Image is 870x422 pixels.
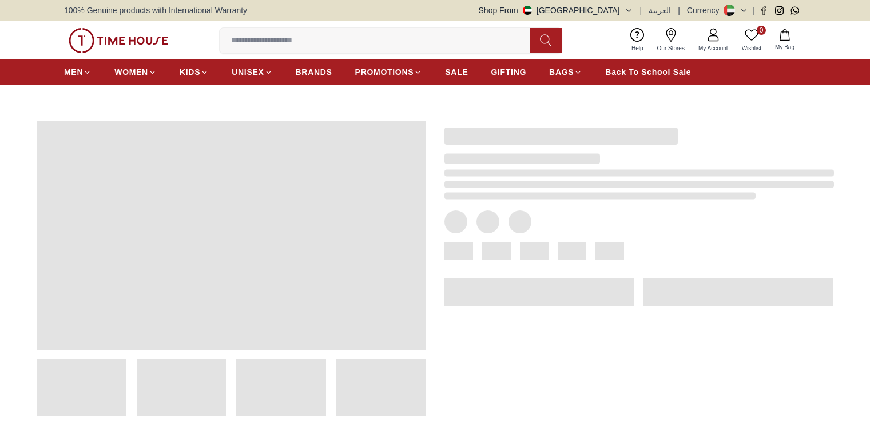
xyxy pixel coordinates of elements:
button: Shop From[GEOGRAPHIC_DATA] [479,5,633,16]
span: | [753,5,755,16]
a: PROMOTIONS [355,62,423,82]
a: Our Stores [650,26,692,55]
span: GIFTING [491,66,526,78]
span: SALE [445,66,468,78]
img: United Arab Emirates [523,6,532,15]
span: BRANDS [296,66,332,78]
a: Back To School Sale [605,62,691,82]
a: 0Wishlist [735,26,768,55]
a: Whatsapp [790,6,799,15]
span: | [640,5,642,16]
span: Wishlist [737,44,766,53]
span: PROMOTIONS [355,66,414,78]
a: Instagram [775,6,784,15]
a: WOMEN [114,62,157,82]
span: Our Stores [653,44,689,53]
a: SALE [445,62,468,82]
a: BAGS [549,62,582,82]
a: KIDS [180,62,209,82]
button: العربية [649,5,671,16]
span: UNISEX [232,66,264,78]
button: My Bag [768,27,801,54]
span: My Account [694,44,733,53]
a: GIFTING [491,62,526,82]
span: KIDS [180,66,200,78]
a: MEN [64,62,92,82]
span: 0 [757,26,766,35]
span: Help [627,44,648,53]
a: Help [625,26,650,55]
span: Back To School Sale [605,66,691,78]
div: Currency [687,5,724,16]
img: ... [69,28,168,53]
span: My Bag [770,43,799,51]
a: BRANDS [296,62,332,82]
span: BAGS [549,66,574,78]
span: MEN [64,66,83,78]
a: Facebook [760,6,768,15]
span: | [678,5,680,16]
span: WOMEN [114,66,148,78]
a: UNISEX [232,62,272,82]
span: 100% Genuine products with International Warranty [64,5,247,16]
